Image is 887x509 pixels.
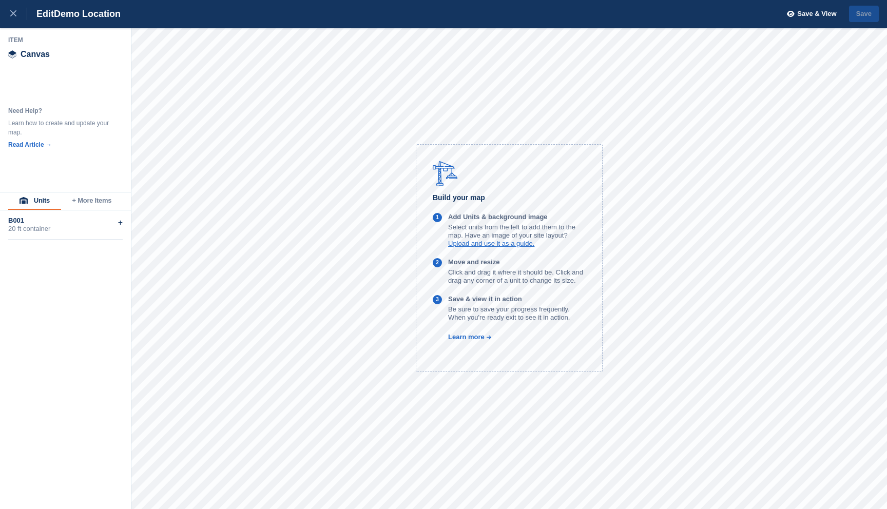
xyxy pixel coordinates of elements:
[118,217,123,229] div: +
[433,333,492,341] a: Learn more
[21,50,50,58] span: Canvas
[448,213,586,221] p: Add Units & background image
[8,225,123,233] div: 20 ft container
[448,223,586,240] p: Select units from the left to add them to the map. Have an image of your site layout?
[448,258,586,266] p: Move and resize
[8,36,123,44] div: Item
[849,6,879,23] button: Save
[8,106,111,115] div: Need Help?
[61,192,123,210] button: + More Items
[433,192,586,204] h6: Build your map
[448,295,586,303] p: Save & view it in action
[781,6,837,23] button: Save & View
[797,9,836,19] span: Save & View
[436,259,439,267] div: 2
[8,210,123,240] div: B00120 ft container+
[8,192,61,210] button: Units
[436,296,439,304] div: 3
[448,268,586,285] p: Click and drag it where it should be. Click and drag any corner of a unit to change its size.
[448,305,586,322] p: Be sure to save your progress frequently. When you're ready exit to see it in action.
[8,119,111,137] div: Learn how to create and update your map.
[448,240,534,247] a: Upload and use it as a guide.
[27,8,121,20] div: Edit Demo Location
[8,141,52,148] a: Read Article →
[8,50,16,58] img: canvas-icn.9d1aba5b.svg
[436,213,439,222] div: 1
[8,217,123,225] div: B001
